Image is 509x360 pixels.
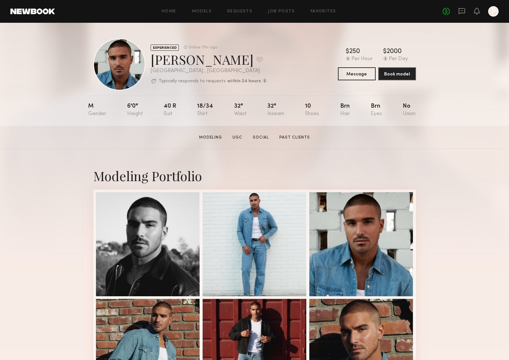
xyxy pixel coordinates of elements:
[227,79,261,84] b: within 24 hours
[196,135,225,140] a: Modeling
[371,103,382,117] div: Brn
[378,67,416,80] button: Book model
[268,9,295,14] a: Job Posts
[352,56,373,62] div: Per Hour
[267,103,284,117] div: 32"
[192,9,212,14] a: Models
[311,9,336,14] a: Favorites
[340,103,350,117] div: Brn
[227,9,252,14] a: Requests
[305,103,319,117] div: 10
[151,45,179,51] div: EXPERIENCED
[151,68,267,74] div: [GEOGRAPHIC_DATA] , [GEOGRAPHIC_DATA]
[346,48,349,55] div: $
[230,135,245,140] a: UGC
[338,67,376,80] button: Message
[234,103,247,117] div: 32"
[127,103,143,117] div: 6'0"
[159,79,226,84] p: Typically responds to requests
[188,46,217,50] div: Online 17hr ago
[250,135,272,140] a: Social
[197,103,213,117] div: 18/34
[93,167,416,184] div: Modeling Portfolio
[387,48,402,55] div: 2000
[389,56,408,62] div: Per Day
[383,48,387,55] div: $
[88,103,106,117] div: M
[164,103,176,117] div: 40 r
[403,103,416,117] div: No
[349,48,360,55] div: 250
[488,6,499,17] a: P
[151,51,267,68] div: [PERSON_NAME]
[277,135,313,140] a: Past Clients
[162,9,176,14] a: Home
